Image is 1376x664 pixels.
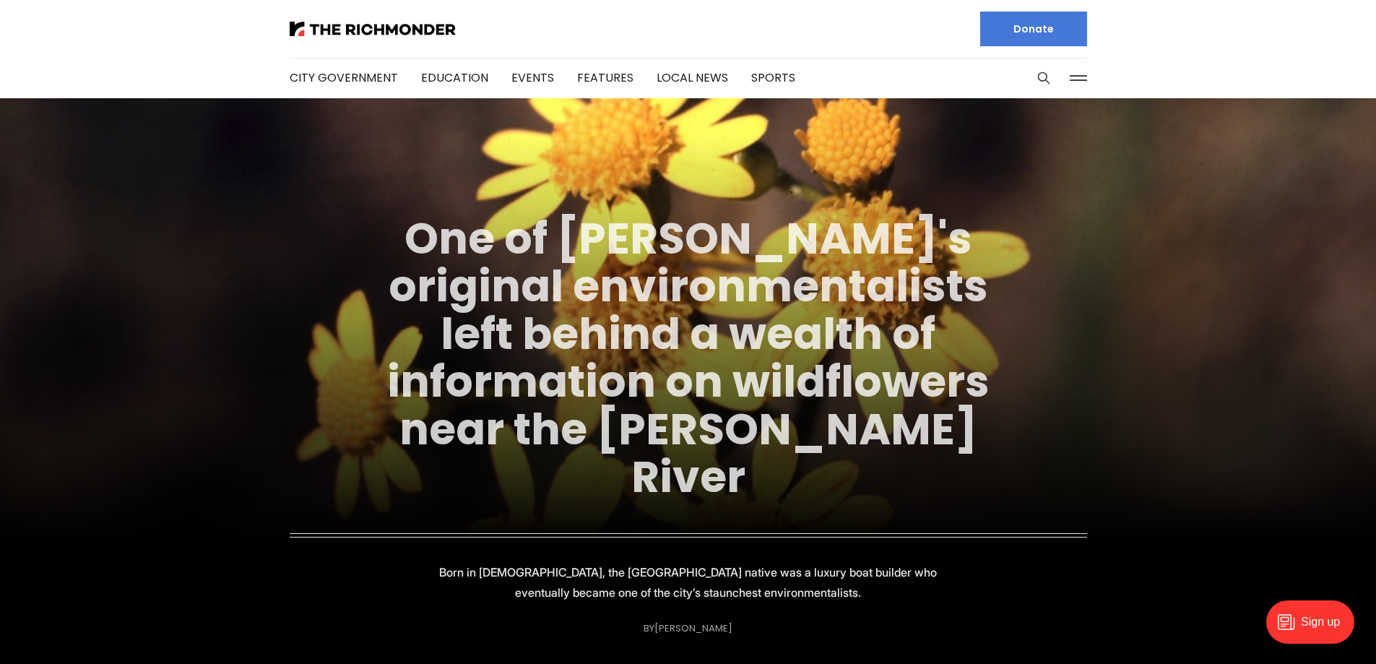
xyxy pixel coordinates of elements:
[751,69,795,86] a: Sports
[577,69,633,86] a: Features
[654,621,732,635] a: [PERSON_NAME]
[1254,593,1376,664] iframe: portal-trigger
[980,12,1087,46] a: Donate
[290,22,456,36] img: The Richmonder
[657,69,728,86] a: Local News
[431,562,946,603] p: Born in [DEMOGRAPHIC_DATA], the [GEOGRAPHIC_DATA] native was a luxury boat builder who eventually...
[290,69,398,86] a: City Government
[511,69,554,86] a: Events
[1033,67,1055,89] button: Search this site
[387,208,990,507] a: One of [PERSON_NAME]'s original environmentalists left behind a wealth of information on wildflow...
[421,69,488,86] a: Education
[644,623,732,634] div: By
